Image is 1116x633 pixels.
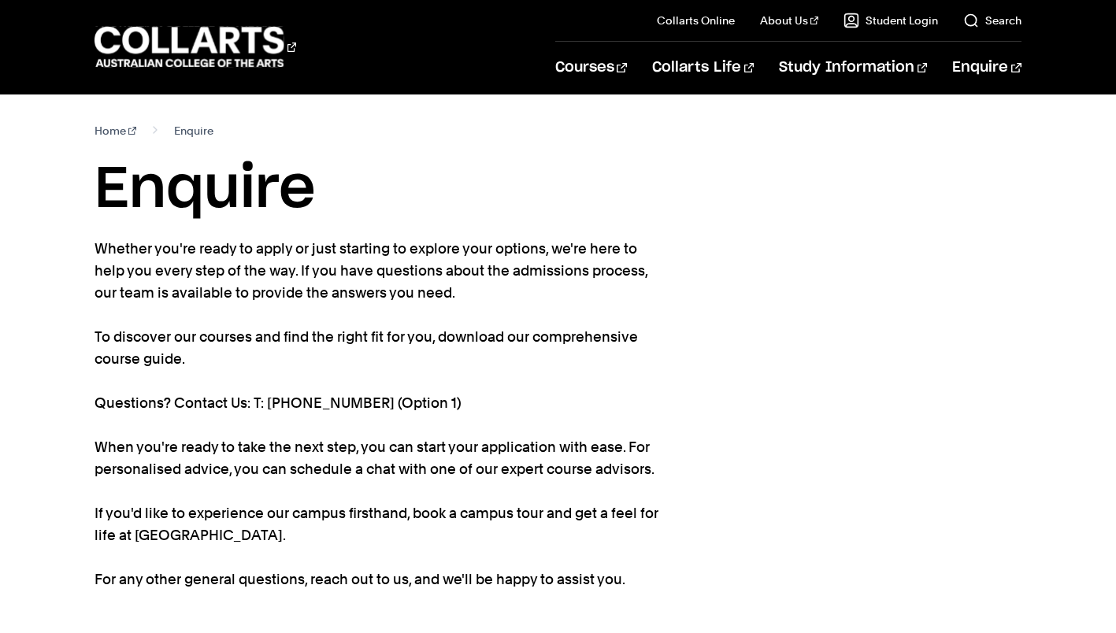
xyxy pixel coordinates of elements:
[760,13,818,28] a: About Us
[779,42,927,94] a: Study Information
[963,13,1021,28] a: Search
[952,42,1021,94] a: Enquire
[555,42,627,94] a: Courses
[843,13,938,28] a: Student Login
[652,42,754,94] a: Collarts Life
[95,24,296,69] div: Go to homepage
[95,120,136,142] a: Home
[95,154,1021,225] h1: Enquire
[174,120,213,142] span: Enquire
[657,13,735,28] a: Collarts Online
[95,238,669,590] p: Whether you're ready to apply or just starting to explore your options, we're here to help you ev...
